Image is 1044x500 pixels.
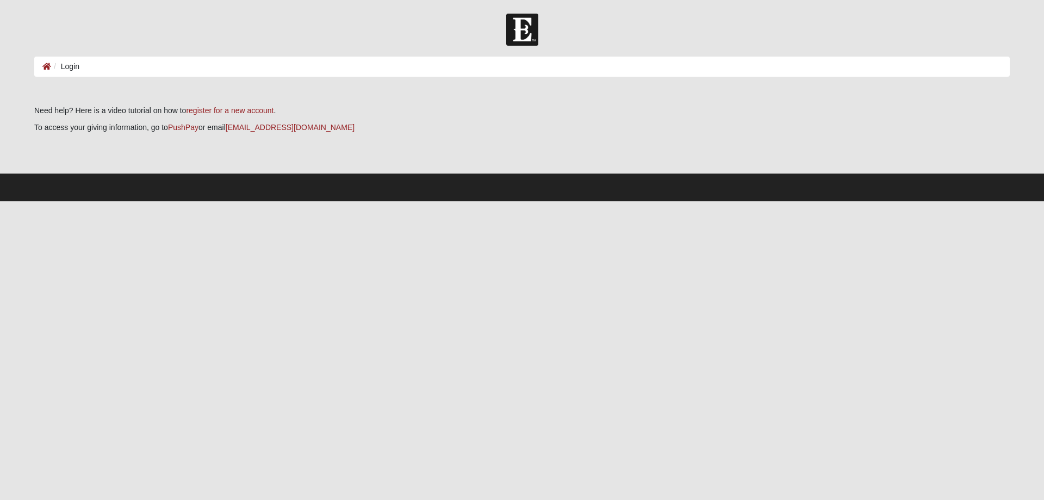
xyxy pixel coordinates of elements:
[34,122,1010,133] p: To access your giving information, go to or email
[51,61,79,72] li: Login
[186,106,274,115] a: register for a new account
[226,123,355,132] a: [EMAIL_ADDRESS][DOMAIN_NAME]
[506,14,538,46] img: Church of Eleven22 Logo
[168,123,198,132] a: PushPay
[34,105,1010,116] p: Need help? Here is a video tutorial on how to .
